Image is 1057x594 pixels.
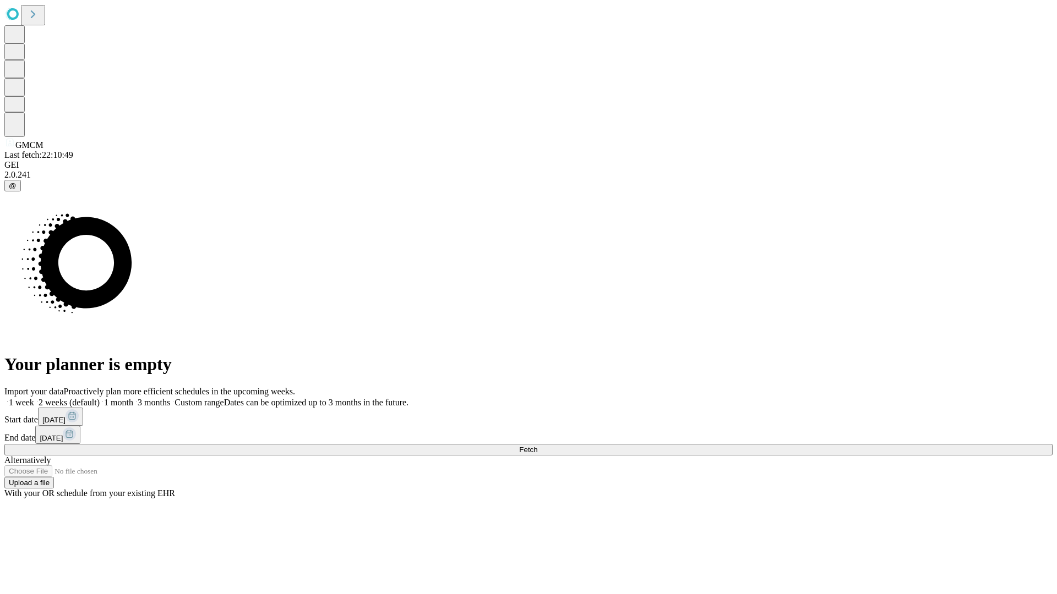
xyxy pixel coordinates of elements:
[35,426,80,444] button: [DATE]
[4,354,1053,375] h1: Your planner is empty
[4,170,1053,180] div: 2.0.241
[4,444,1053,455] button: Fetch
[9,182,17,190] span: @
[138,398,170,407] span: 3 months
[224,398,408,407] span: Dates can be optimized up to 3 months in the future.
[4,455,51,465] span: Alternatively
[175,398,224,407] span: Custom range
[4,180,21,191] button: @
[15,140,43,150] span: GMCM
[42,416,66,424] span: [DATE]
[40,434,63,442] span: [DATE]
[4,387,64,396] span: Import your data
[9,398,34,407] span: 1 week
[4,426,1053,444] div: End date
[4,150,73,159] span: Last fetch: 22:10:49
[39,398,100,407] span: 2 weeks (default)
[104,398,133,407] span: 1 month
[4,488,175,498] span: With your OR schedule from your existing EHR
[38,408,83,426] button: [DATE]
[64,387,295,396] span: Proactively plan more efficient schedules in the upcoming weeks.
[4,477,54,488] button: Upload a file
[4,408,1053,426] div: Start date
[519,446,537,454] span: Fetch
[4,160,1053,170] div: GEI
